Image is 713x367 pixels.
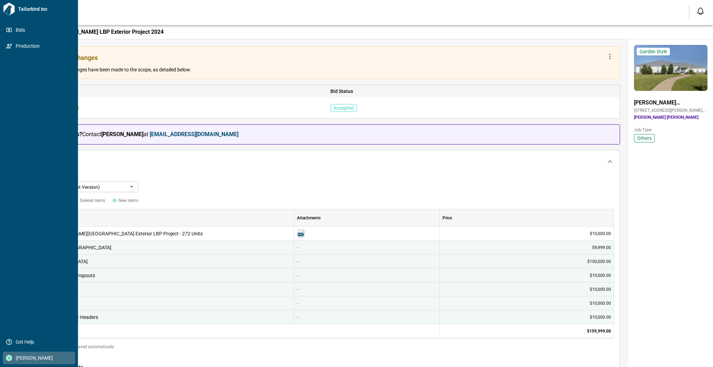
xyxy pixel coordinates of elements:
[297,301,298,306] span: -
[634,127,707,133] span: Job Type
[27,150,620,173] div: Bid Version2
[634,115,707,120] span: [PERSON_NAME] [PERSON_NAME]
[634,45,707,91] img: property-asset
[101,131,143,138] strong: [PERSON_NAME]
[603,52,614,63] button: more
[36,300,291,307] span: 5. Paint Trim
[15,6,75,13] span: Tailorbird Inc
[590,314,611,320] span: $10,000.00
[442,209,452,227] div: Price
[634,99,707,106] span: [PERSON_NAME][GEOGRAPHIC_DATA] Homes
[36,314,291,321] span: 6. Window and Door Headers
[36,286,291,293] span: 4. Roof Soffits
[36,244,291,251] span: 1. Siding and [GEOGRAPHIC_DATA]
[80,198,105,203] span: Deleted items
[118,198,138,203] span: New items
[297,273,298,278] span: -
[590,231,611,236] span: $10,000.00
[12,338,69,345] span: Get Help
[36,258,291,265] span: 2. [GEOGRAPHIC_DATA]
[695,6,706,17] button: Open notification feed
[590,287,611,292] span: $10,000.00
[634,108,707,113] span: [STREET_ADDRESS][PERSON_NAME] , [PERSON_NAME][GEOGRAPHIC_DATA] , [GEOGRAPHIC_DATA]
[297,245,298,250] span: -
[32,66,191,73] span: Please note that changes have been made to the scope, as detailed below.
[36,230,291,237] span: TEST - [PERSON_NAME][GEOGRAPHIC_DATA] Exterior LBP Project - 272 Units
[440,209,614,227] div: Price
[330,88,613,95] span: Bid Status
[297,215,321,221] span: Attachments
[297,229,305,238] img: Sheppard AFB Project Description DRAFT.docx
[12,26,69,33] span: Bids
[12,354,69,361] span: [PERSON_NAME]
[3,40,75,52] a: Production
[3,24,75,36] a: Bids
[32,173,614,180] span: Version
[330,104,357,112] span: Accepted
[40,29,164,36] span: Test - [PERSON_NAME] LBP Exterior Project 2024
[592,245,611,250] span: $9,999.00
[34,88,316,95] span: Due Date
[590,300,611,306] span: $10,000.00
[36,272,291,279] span: 3. Gutters and Downspouts
[297,259,298,264] span: -
[150,131,238,138] a: [EMAIL_ADDRESS][DOMAIN_NAME]
[587,328,611,334] span: $159,999.00
[45,131,238,138] span: Contact at
[587,259,611,264] span: $100,000.00
[297,315,298,320] span: -
[637,135,652,142] span: Others
[33,209,294,227] div: Scope
[640,48,667,55] span: Garden Style
[297,287,298,292] span: -
[12,42,69,49] span: Production
[590,273,611,278] span: $10,000.00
